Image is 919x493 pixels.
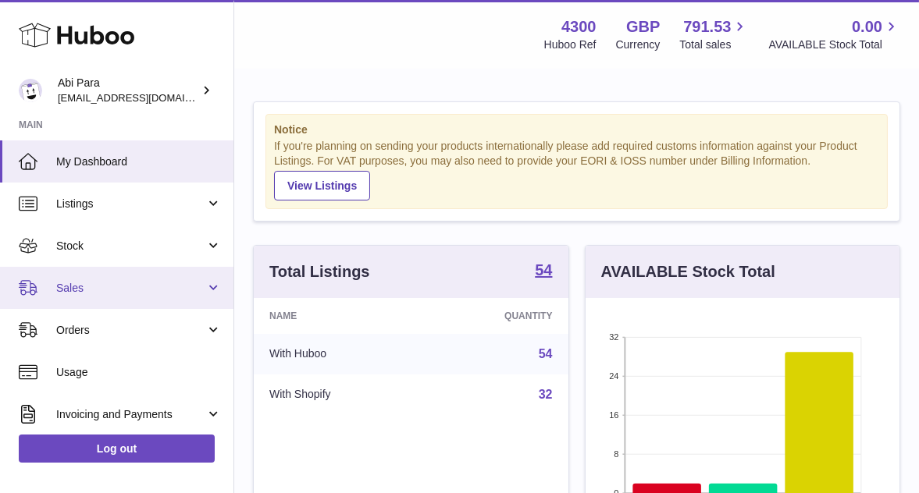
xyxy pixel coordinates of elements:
[609,410,618,420] text: 16
[683,16,731,37] span: 791.53
[539,347,553,360] a: 54
[601,261,775,282] h3: AVAILABLE Stock Total
[768,37,900,52] span: AVAILABLE Stock Total
[609,332,618,342] text: 32
[56,154,222,169] span: My Dashboard
[254,298,423,334] th: Name
[544,37,597,52] div: Huboo Ref
[56,239,205,254] span: Stock
[423,298,568,334] th: Quantity
[561,16,597,37] strong: 4300
[852,16,882,37] span: 0.00
[58,91,230,104] span: [EMAIL_ADDRESS][DOMAIN_NAME]
[58,76,198,105] div: Abi Para
[274,171,370,200] a: View Listings
[626,16,660,37] strong: GBP
[56,407,205,422] span: Invoicing and Payments
[254,334,423,374] td: With Huboo
[616,37,661,52] div: Currency
[56,197,205,211] span: Listings
[19,434,215,463] a: Log out
[768,16,900,52] a: 0.00 AVAILABLE Stock Total
[56,365,222,380] span: Usage
[269,261,370,282] h3: Total Listings
[679,37,749,52] span: Total sales
[614,449,618,459] text: 8
[274,122,879,137] strong: Notice
[535,262,552,281] a: 54
[539,388,553,401] a: 32
[56,323,205,338] span: Orders
[56,281,205,296] span: Sales
[254,374,423,415] td: With Shopify
[609,371,618,381] text: 24
[19,79,42,102] img: Abi@mifo.co.uk
[274,139,879,200] div: If you're planning on sending your products internationally please add required customs informati...
[535,262,552,278] strong: 54
[679,16,749,52] a: 791.53 Total sales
